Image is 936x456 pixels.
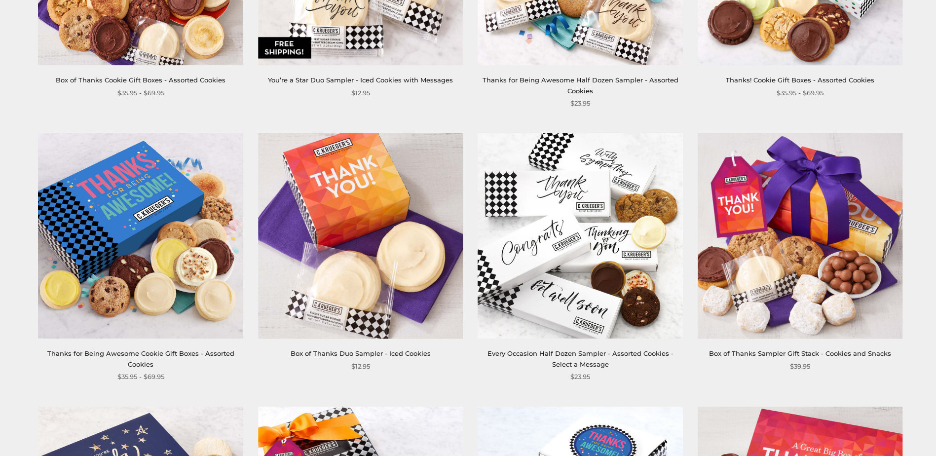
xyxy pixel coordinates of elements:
[478,134,683,339] img: Every Occasion Half Dozen Sampler - Assorted Cookies - Select a Message
[268,76,453,84] a: You’re a Star Duo Sampler - Iced Cookies with Messages
[709,349,891,357] a: Box of Thanks Sampler Gift Stack - Cookies and Snacks
[351,88,370,98] span: $12.95
[483,76,678,94] a: Thanks for Being Awesome Half Dozen Sampler - Assorted Cookies
[351,361,370,372] span: $12.95
[777,88,824,98] span: $35.95 - $69.95
[790,361,810,372] span: $39.95
[258,134,463,339] img: Box of Thanks Duo Sampler - Iced Cookies
[117,372,164,382] span: $35.95 - $69.95
[8,418,102,448] iframe: Sign Up via Text for Offers
[698,134,903,339] img: Box of Thanks Sampler Gift Stack - Cookies and Snacks
[570,98,590,109] span: $23.95
[117,88,164,98] span: $35.95 - $69.95
[291,349,431,357] a: Box of Thanks Duo Sampler - Iced Cookies
[56,76,225,84] a: Box of Thanks Cookie Gift Boxes - Assorted Cookies
[38,134,243,339] img: Thanks for Being Awesome Cookie Gift Boxes - Assorted Cookies
[487,349,674,368] a: Every Occasion Half Dozen Sampler - Assorted Cookies - Select a Message
[726,76,874,84] a: Thanks! Cookie Gift Boxes - Assorted Cookies
[570,372,590,382] span: $23.95
[47,349,234,368] a: Thanks for Being Awesome Cookie Gift Boxes - Assorted Cookies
